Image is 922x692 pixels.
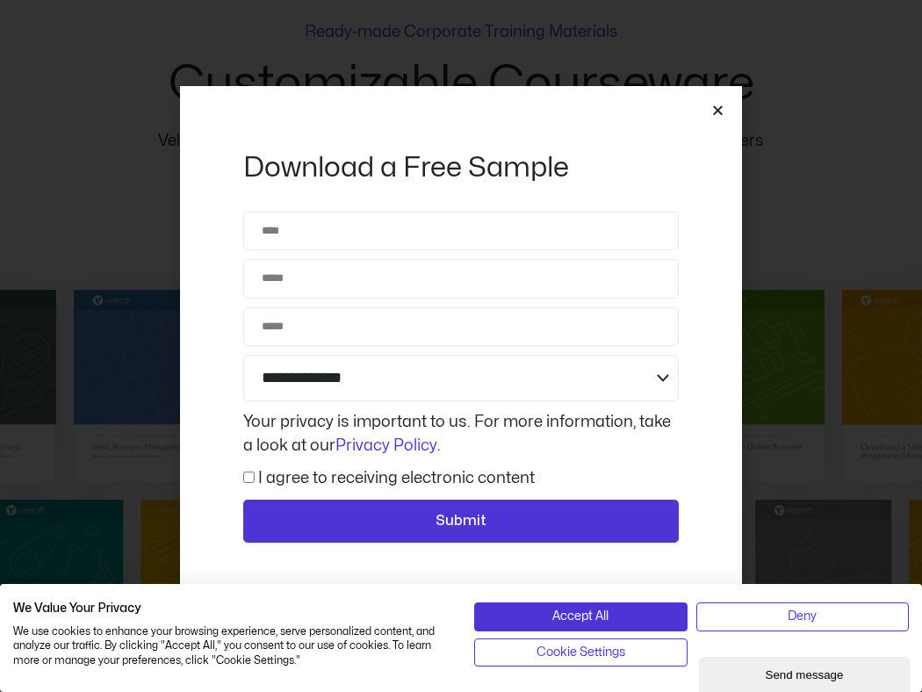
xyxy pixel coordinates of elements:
h2: We Value Your Privacy [13,601,448,616]
button: Adjust cookie preferences [474,638,688,667]
label: I agree to receiving electronic content [258,471,535,486]
span: Deny [788,607,817,626]
button: Submit [243,500,679,544]
button: Deny all cookies [696,602,910,631]
div: Your privacy is important to us. For more information, take a look at our . [239,410,683,458]
span: Cookie Settings [537,643,625,662]
span: Accept All [552,607,609,626]
button: Accept all cookies [474,602,688,631]
p: We use cookies to enhance your browsing experience, serve personalized content, and analyze our t... [13,624,448,668]
h2: Download a Free Sample [243,149,679,186]
a: Privacy Policy [335,438,437,453]
span: Submit [436,510,486,533]
iframe: chat widget [699,653,913,692]
a: Close [711,104,724,117]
